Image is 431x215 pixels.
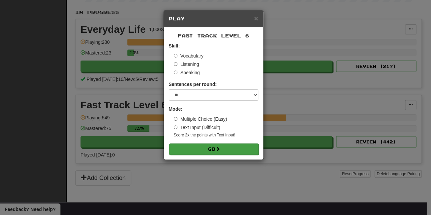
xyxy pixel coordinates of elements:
label: Listening [174,61,199,68]
label: Vocabulary [174,52,203,59]
input: Listening [174,62,177,66]
span: × [254,14,258,22]
label: Multiple Choice (Easy) [174,116,227,122]
input: Text Input (Difficult) [174,125,177,129]
span: Fast Track Level 6 [178,33,249,38]
button: Go [169,143,259,155]
input: Vocabulary [174,54,177,58]
button: Close [254,15,258,22]
strong: Skill: [169,43,180,48]
input: Multiple Choice (Easy) [174,117,177,121]
small: Score 2x the points with Text Input ! [174,132,258,138]
label: Speaking [174,69,200,76]
input: Speaking [174,71,177,74]
label: Text Input (Difficult) [174,124,221,131]
strong: Mode: [169,106,182,112]
label: Sentences per round: [169,81,217,88]
h5: Play [169,15,258,22]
